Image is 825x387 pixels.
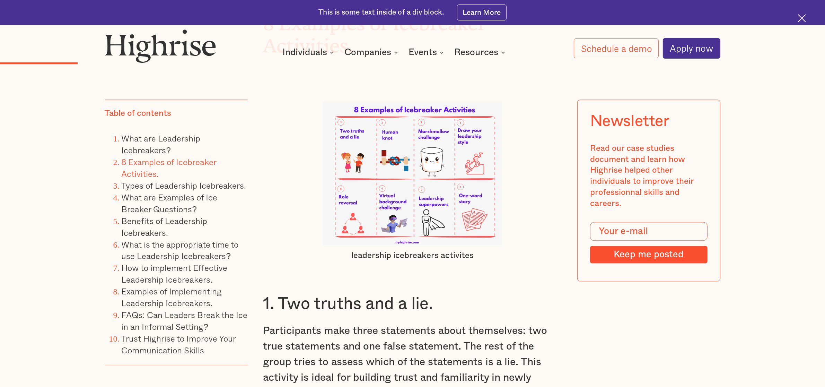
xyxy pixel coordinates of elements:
a: Examples of Implementing Leadership Icebreakers. [122,285,222,310]
img: leadership icebreakers activites [323,102,502,245]
a: What is the appropriate time to use Leadership Icebreakers? [122,238,239,263]
div: Read our case studies document and learn how Highrise helped other individuals to improve their p... [590,143,708,209]
div: Resources [454,48,498,57]
div: This is some text inside of a div block. [318,8,444,18]
img: Cross icon [798,14,806,22]
a: What are Examples of Ice Breaker Questions? [122,191,218,215]
a: Schedule a demo [574,38,659,59]
input: Your e-mail [590,222,708,241]
div: Newsletter [590,113,669,131]
a: 8 Examples of Icebreaker Activities. [122,156,217,180]
div: Table of contents [105,109,172,120]
div: Events [409,48,437,57]
a: Trust Highrise to Improve Your Communication Skills [122,332,236,356]
div: Resources [454,48,507,57]
a: Learn More [457,5,507,20]
form: Modal Form [590,222,708,264]
input: Keep me posted [590,246,708,264]
h3: 1. Two truths and a lie. [263,293,562,314]
a: Benefits of Leadership Icebreakers. [122,214,208,239]
a: What are Leadership Icebreakers? [122,132,201,157]
a: FAQs: Can Leaders Break the Ice in an Informal Setting? [122,309,248,333]
div: Events [409,48,446,57]
div: Individuals [282,48,327,57]
a: How to implement Effective Leadership Icebreakers. [122,261,228,286]
div: Companies [344,48,400,57]
img: Highrise logo [105,29,216,63]
a: Types of Leadership Icebreakers. [122,179,246,192]
div: Individuals [282,48,336,57]
div: Companies [344,48,391,57]
a: Apply now [663,38,720,58]
figcaption: leadership icebreakers activites [323,250,502,261]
